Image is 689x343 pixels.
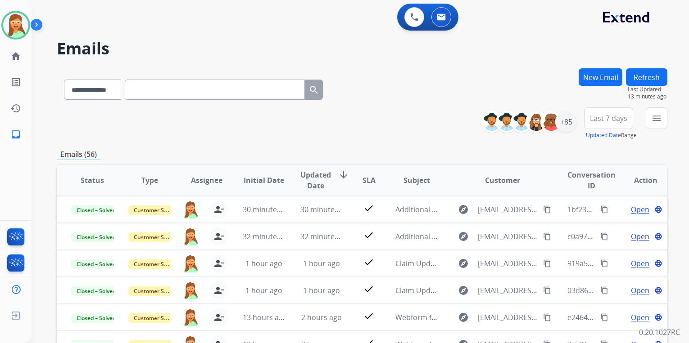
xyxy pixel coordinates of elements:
span: 1 hour ago [303,258,340,268]
span: Claim Update [395,285,441,295]
mat-icon: home [10,51,21,62]
span: Claim Update [395,258,441,268]
mat-icon: history [10,103,21,114]
span: Open [631,258,649,269]
span: Range [586,131,637,139]
mat-icon: content_copy [543,259,551,267]
mat-icon: person_remove [213,204,224,215]
img: avatar [3,13,28,38]
span: Status [81,175,104,186]
span: Open [631,312,649,323]
th: Action [610,165,667,196]
span: 32 minutes ago [300,232,353,241]
mat-icon: language [654,232,662,241]
span: Initial Date [244,175,284,186]
span: [EMAIL_ADDRESS][DOMAIN_NAME] [478,258,538,269]
img: agent-avatar [182,281,199,299]
span: 1 hour ago [303,285,340,295]
span: Assignee [191,175,222,186]
span: Last Updated: [628,86,667,93]
span: Additional Information [395,205,472,214]
h2: Emails [57,40,667,58]
mat-icon: explore [458,258,469,269]
span: Closed – Solved [71,205,121,215]
span: Updated Date [300,169,331,191]
span: [EMAIL_ADDRESS][DOMAIN_NAME] [478,231,538,242]
mat-icon: list_alt [10,77,21,88]
img: agent-avatar [182,227,199,245]
span: Type [141,175,158,186]
mat-icon: person_remove [213,285,224,296]
span: Webform from [EMAIL_ADDRESS][DOMAIN_NAME] on [DATE] [395,312,599,322]
mat-icon: explore [458,204,469,215]
button: Last 7 days [584,107,633,129]
span: 30 minutes ago [300,205,353,214]
span: Customer Support [128,232,187,242]
mat-icon: person_remove [213,312,224,323]
mat-icon: content_copy [600,232,608,241]
span: [EMAIL_ADDRESS][DOMAIN_NAME] [478,312,538,323]
button: New Email [579,68,622,86]
mat-icon: explore [458,231,469,242]
mat-icon: content_copy [600,259,608,267]
span: Closed – Solved [71,286,121,296]
span: Customer Support [128,259,187,269]
span: [EMAIL_ADDRESS][DOMAIN_NAME] [478,285,538,296]
span: 13 minutes ago [628,93,667,100]
span: 32 minutes ago [243,232,295,241]
mat-icon: language [654,205,662,214]
mat-icon: content_copy [543,313,551,321]
span: SLA [363,175,376,186]
mat-icon: explore [458,312,469,323]
div: +85 [555,111,577,133]
mat-icon: content_copy [600,286,608,294]
mat-icon: language [654,259,662,267]
span: [EMAIL_ADDRESS][DOMAIN_NAME] [478,204,538,215]
span: 2 hours ago [301,312,342,322]
span: Open [631,204,649,215]
span: Additional Information [395,232,472,241]
span: Last 7 days [590,116,627,120]
p: Emails (56) [57,149,100,160]
mat-icon: check [363,203,374,214]
span: Customer [485,175,520,186]
span: 30 minutes ago [243,205,295,214]
img: agent-avatar [182,254,199,272]
mat-icon: arrow_downward [338,169,349,180]
mat-icon: check [363,284,374,294]
span: 1 hour ago [245,258,282,268]
mat-icon: person_remove [213,258,224,269]
span: Closed – Solved [71,259,121,269]
img: agent-avatar [182,200,199,218]
mat-icon: content_copy [600,313,608,321]
span: Customer Support [128,313,187,323]
span: Subject [403,175,430,186]
span: Conversation ID [567,169,616,191]
mat-icon: check [363,257,374,267]
button: Refresh [626,68,667,86]
span: Open [631,231,649,242]
span: Customer Support [128,205,187,215]
p: 0.20.1027RC [639,327,680,338]
span: Open [631,285,649,296]
mat-icon: content_copy [543,286,551,294]
mat-icon: content_copy [543,205,551,214]
mat-icon: menu [651,113,662,124]
span: Closed – Solved [71,232,121,242]
mat-icon: content_copy [600,205,608,214]
button: Updated Date [586,132,621,139]
mat-icon: check [363,311,374,321]
mat-icon: person_remove [213,231,224,242]
mat-icon: language [654,313,662,321]
span: Customer Support [128,286,187,296]
span: 13 hours ago [243,312,287,322]
mat-icon: search [308,85,319,95]
mat-icon: check [363,230,374,241]
img: agent-avatar [182,308,199,326]
mat-icon: inbox [10,129,21,140]
mat-icon: explore [458,285,469,296]
mat-icon: content_copy [543,232,551,241]
span: 1 hour ago [245,285,282,295]
span: Closed – Solved [71,313,121,323]
mat-icon: language [654,286,662,294]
